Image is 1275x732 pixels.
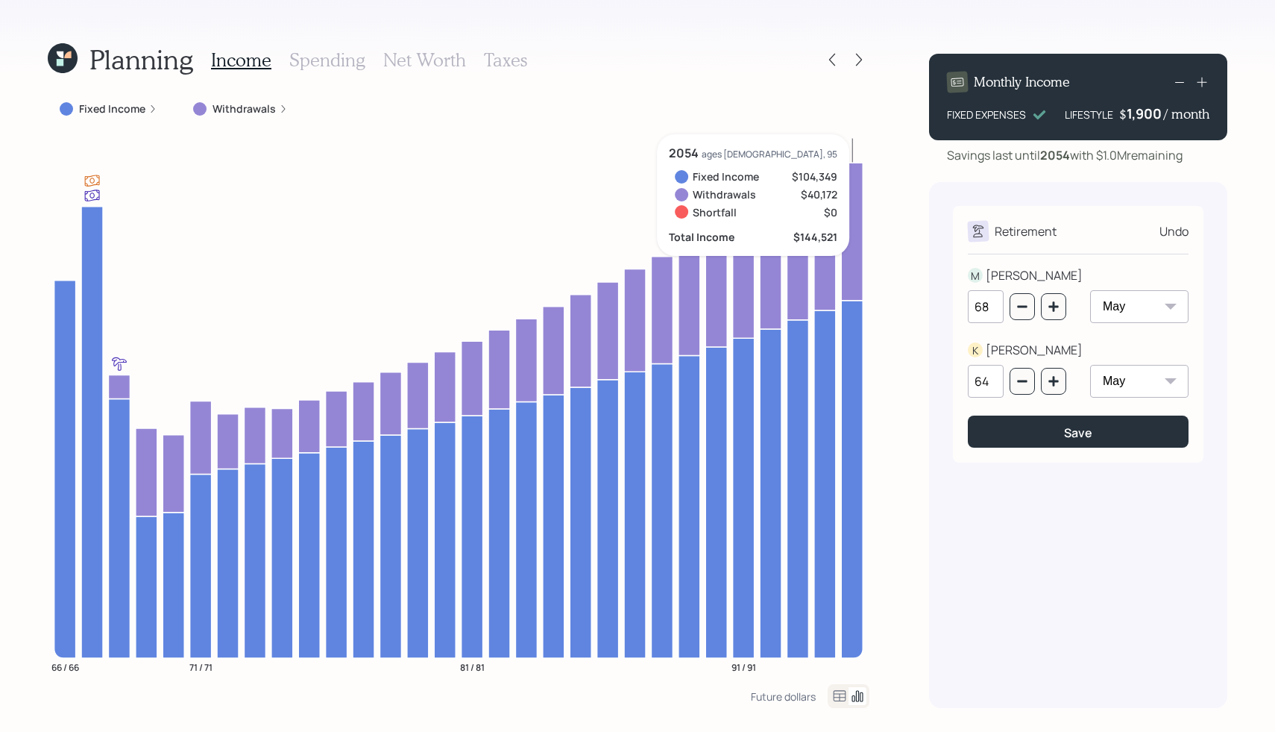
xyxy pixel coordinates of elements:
div: FIXED EXPENSES [947,107,1026,122]
div: Undo [1159,222,1189,240]
tspan: 71 / 71 [189,660,212,673]
label: Fixed Income [79,101,145,116]
div: LIFESTYLE [1065,107,1113,122]
button: Save [968,416,1189,448]
tspan: 91 / 91 [731,660,756,673]
h4: $ [1119,106,1127,122]
h3: Income [211,49,271,71]
h1: Planning [89,43,193,75]
div: Future dollars [751,689,816,704]
div: [PERSON_NAME] [986,341,1083,359]
div: Save [1064,425,1092,441]
h4: / month [1164,106,1209,122]
div: Retirement [995,222,1057,240]
tspan: 81 / 81 [460,660,485,673]
h3: Taxes [484,49,527,71]
div: M [968,268,983,284]
div: K [968,342,983,358]
h3: Spending [289,49,365,71]
div: [PERSON_NAME] [986,266,1083,284]
h3: Net Worth [383,49,466,71]
b: 2054 [1040,147,1070,163]
div: Savings last until with $1.0M remaining [947,146,1183,164]
label: Withdrawals [212,101,276,116]
div: 1,900 [1127,104,1164,122]
tspan: 66 / 66 [51,660,79,673]
h4: Monthly Income [974,74,1070,90]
